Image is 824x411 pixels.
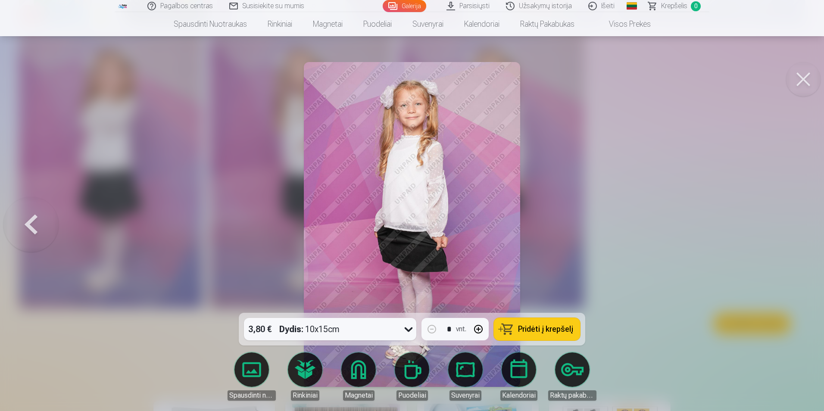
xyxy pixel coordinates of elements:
[585,12,661,36] a: Visos prekės
[303,12,353,36] a: Magnetai
[257,12,303,36] a: Rinkiniai
[402,12,454,36] a: Suvenyrai
[691,1,701,11] span: 0
[353,12,402,36] a: Puodeliai
[661,1,687,11] span: Krepšelis
[118,3,128,9] img: /fa2
[454,12,510,36] a: Kalendoriai
[163,12,257,36] a: Spausdinti nuotraukas
[510,12,585,36] a: Raktų pakabukas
